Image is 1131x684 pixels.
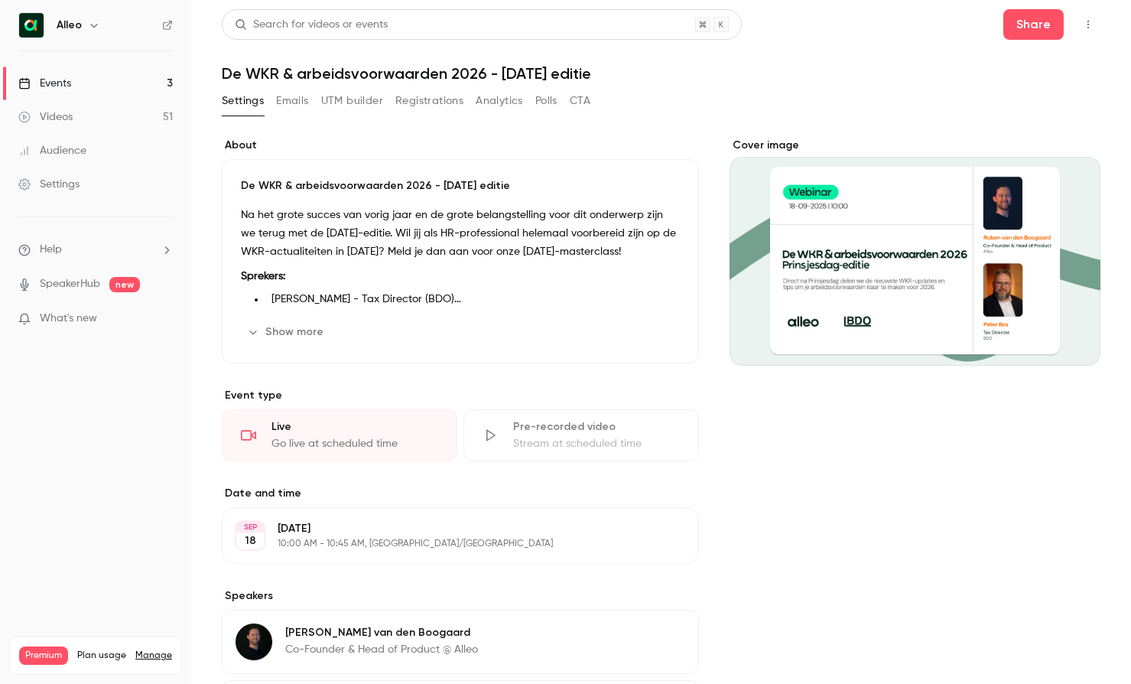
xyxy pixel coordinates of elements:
button: Registrations [395,89,463,113]
div: Pre-recorded video [513,419,680,435]
label: Speakers [222,588,699,604]
button: UTM builder [321,89,383,113]
h6: Alleo [57,18,82,33]
img: Alleo [19,13,44,37]
section: Cover image [730,138,1100,366]
button: Show more [241,320,333,344]
p: Event type [222,388,699,403]
div: Audience [18,143,86,158]
span: new [109,277,140,292]
div: Videos [18,109,73,125]
p: [PERSON_NAME] van den Boogaard [285,625,478,640]
p: 18 [245,533,256,549]
span: What's new [40,311,97,327]
div: Settings [18,177,80,192]
p: Na het grote succes van vorig jaar en de grote belangstelling voor dit onderwerp zijn we terug me... [241,206,680,261]
label: About [222,138,699,153]
div: Events [18,76,71,91]
div: Go live at scheduled time [271,436,438,451]
button: Share [1003,9,1064,40]
span: Plan usage [77,650,126,662]
label: Date and time [222,486,699,501]
div: Ruben van den Boogaard[PERSON_NAME] van den BoogaardCo-Founder & Head of Product @ Alleo [222,610,699,674]
li: help-dropdown-opener [18,242,173,258]
div: Live [271,419,438,435]
div: Search for videos or events [235,17,388,33]
button: Polls [535,89,557,113]
a: SpeakerHub [40,276,100,292]
p: De WKR & arbeidsvoorwaarden 2026 - [DATE] editie [241,178,680,194]
button: CTA [570,89,590,113]
div: Pre-recorded videoStream at scheduled time [463,409,699,461]
strong: Sprekers: [241,271,285,282]
span: Help [40,242,62,258]
label: Cover image [730,138,1100,153]
li: [PERSON_NAME] - Tax Director (BDO) [265,292,680,308]
p: [DATE] [278,521,618,536]
img: Ruben van den Boogaard [236,624,272,660]
p: Co-Founder & Head of Product @ Alleo [285,642,478,657]
a: Manage [135,650,172,662]
iframe: Noticeable Trigger [154,312,173,326]
span: Premium [19,647,68,665]
div: LiveGo live at scheduled time [222,409,457,461]
button: Emails [276,89,308,113]
button: Analytics [476,89,523,113]
p: 10:00 AM - 10:45 AM, [GEOGRAPHIC_DATA]/[GEOGRAPHIC_DATA] [278,538,618,550]
div: SEP [236,522,264,533]
h1: De WKR & arbeidsvoorwaarden 2026 - [DATE] editie [222,64,1100,83]
div: Stream at scheduled time [513,436,680,451]
button: Settings [222,89,264,113]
